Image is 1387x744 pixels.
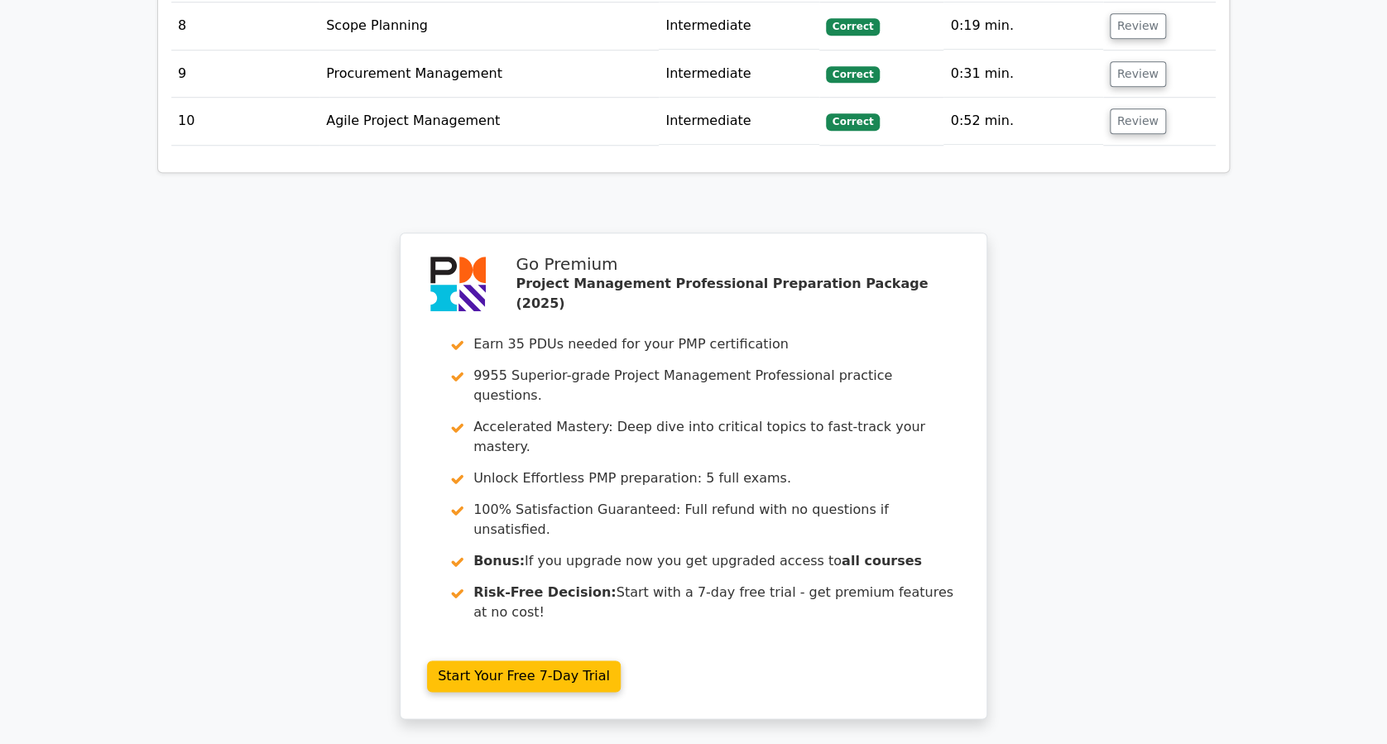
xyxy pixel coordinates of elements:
td: 0:31 min. [943,50,1102,98]
button: Review [1110,108,1166,134]
td: 9 [171,50,319,98]
td: Intermediate [659,50,819,98]
td: 10 [171,98,319,145]
span: Correct [826,113,880,130]
button: Review [1110,61,1166,87]
td: 8 [171,2,319,50]
span: Correct [826,18,880,35]
td: Agile Project Management [319,98,659,145]
td: Scope Planning [319,2,659,50]
td: 0:19 min. [943,2,1102,50]
td: 0:52 min. [943,98,1102,145]
td: Intermediate [659,98,819,145]
td: Intermediate [659,2,819,50]
span: Correct [826,66,880,83]
td: Procurement Management [319,50,659,98]
button: Review [1110,13,1166,39]
a: Start Your Free 7-Day Trial [427,660,621,692]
